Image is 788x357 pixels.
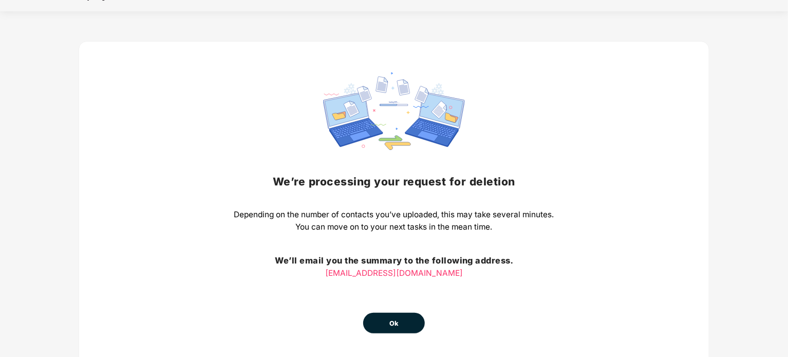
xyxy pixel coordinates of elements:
img: svg+xml;base64,PHN2ZyBpZD0iRGF0YV9zeW5jaW5nIiB4bWxucz0iaHR0cDovL3d3dy53My5vcmcvMjAwMC9zdmciIHdpZH... [323,72,465,150]
button: Ok [363,313,425,333]
p: [EMAIL_ADDRESS][DOMAIN_NAME] [234,267,554,279]
span: Ok [389,318,399,329]
p: You can move on to your next tasks in the mean time. [234,221,554,233]
h2: We’re processing your request for deletion [234,173,554,190]
h3: We’ll email you the summary to the following address. [234,254,554,268]
p: Depending on the number of contacts you’ve uploaded, this may take several minutes. [234,209,554,221]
